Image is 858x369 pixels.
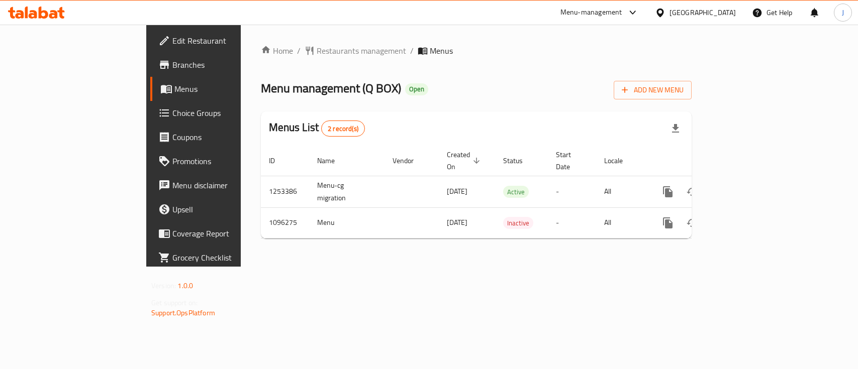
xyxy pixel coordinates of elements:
[410,45,414,57] li: /
[172,107,281,119] span: Choice Groups
[150,245,290,270] a: Grocery Checklist
[150,125,290,149] a: Coupons
[405,83,428,95] div: Open
[172,227,281,239] span: Coverage Report
[548,207,596,238] td: -
[622,84,684,96] span: Add New Menu
[322,124,364,134] span: 2 record(s)
[150,221,290,245] a: Coverage Report
[447,216,467,229] span: [DATE]
[172,252,281,264] span: Grocery Checklist
[648,146,760,176] th: Actions
[261,45,692,57] nav: breadcrumb
[447,149,483,173] span: Created On
[172,203,281,215] span: Upsell
[317,155,348,167] span: Name
[670,7,736,18] div: [GEOGRAPHIC_DATA]
[172,179,281,191] span: Menu disclaimer
[269,120,365,137] h2: Menus List
[548,176,596,207] td: -
[150,101,290,125] a: Choice Groups
[503,155,536,167] span: Status
[150,197,290,221] a: Upsell
[596,207,648,238] td: All
[172,131,281,143] span: Coupons
[150,149,290,173] a: Promotions
[503,186,529,198] span: Active
[150,77,290,101] a: Menus
[317,45,406,57] span: Restaurants management
[447,185,467,198] span: [DATE]
[150,29,290,53] a: Edit Restaurant
[177,279,193,292] span: 1.0.0
[151,279,176,292] span: Version:
[269,155,288,167] span: ID
[151,306,215,319] a: Support.OpsPlatform
[596,176,648,207] td: All
[305,45,406,57] a: Restaurants management
[656,180,680,204] button: more
[172,59,281,71] span: Branches
[656,211,680,235] button: more
[503,217,533,229] span: Inactive
[680,211,704,235] button: Change Status
[261,146,760,238] table: enhanced table
[172,35,281,47] span: Edit Restaurant
[405,85,428,93] span: Open
[150,53,290,77] a: Branches
[174,83,281,95] span: Menus
[309,176,385,207] td: Menu-cg migration
[556,149,584,173] span: Start Date
[393,155,427,167] span: Vendor
[150,173,290,197] a: Menu disclaimer
[560,7,622,19] div: Menu-management
[663,116,688,141] div: Export file
[430,45,453,57] span: Menus
[614,81,692,99] button: Add New Menu
[172,155,281,167] span: Promotions
[297,45,301,57] li: /
[680,180,704,204] button: Change Status
[321,120,365,137] div: Total records count
[604,155,636,167] span: Locale
[261,77,401,99] span: Menu management ( Q BOX )
[309,207,385,238] td: Menu
[151,296,198,309] span: Get support on:
[842,7,844,18] span: J
[503,217,533,229] div: Inactive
